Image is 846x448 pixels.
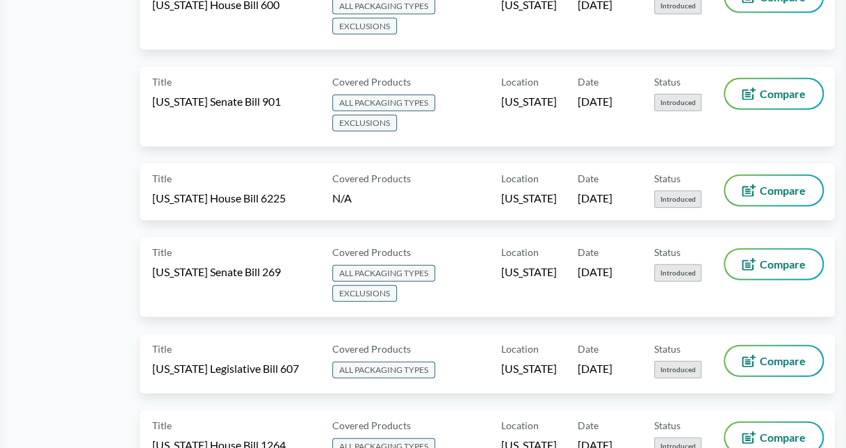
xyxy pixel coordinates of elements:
span: Title [152,342,172,356]
span: Date [578,74,599,89]
button: Compare [725,250,822,279]
span: [DATE] [578,361,612,376]
span: Covered Products [332,342,411,356]
span: Covered Products [332,171,411,186]
span: EXCLUSIONS [332,115,397,131]
span: Status [654,74,681,89]
span: [DATE] [578,94,612,109]
span: Introduced [654,191,701,208]
span: Date [578,171,599,186]
span: Compare [760,185,806,196]
span: EXCLUSIONS [332,285,397,302]
span: EXCLUSIONS [332,18,397,35]
span: Covered Products [332,418,411,433]
span: Status [654,418,681,433]
button: Compare [725,346,822,376]
span: Covered Products [332,245,411,259]
span: ALL PACKAGING TYPES [332,265,435,282]
span: [US_STATE] Senate Bill 901 [152,94,281,109]
span: [US_STATE] House Bill 6225 [152,191,286,206]
span: Introduced [654,94,701,111]
span: Compare [760,259,806,270]
span: Title [152,171,172,186]
span: [US_STATE] [501,94,557,109]
span: Compare [760,432,806,443]
span: [DATE] [578,264,612,280]
span: Introduced [654,264,701,282]
span: Date [578,245,599,259]
span: Compare [760,355,806,367]
span: Location [501,74,539,89]
span: [US_STATE] [501,361,557,376]
span: Location [501,418,539,433]
span: Title [152,418,172,433]
button: Compare [725,176,822,205]
span: Covered Products [332,74,411,89]
span: Status [654,171,681,186]
span: ALL PACKAGING TYPES [332,95,435,111]
span: Introduced [654,361,701,378]
span: [US_STATE] Legislative Bill 607 [152,361,299,376]
span: Status [654,342,681,356]
span: N/A [332,191,352,205]
span: Title [152,74,172,89]
span: Location [501,342,539,356]
span: Location [501,245,539,259]
span: [US_STATE] Senate Bill 269 [152,264,281,280]
span: Compare [760,88,806,99]
button: Compare [725,79,822,109]
span: [US_STATE] [501,191,557,206]
span: ALL PACKAGING TYPES [332,362,435,378]
span: Date [578,418,599,433]
span: Date [578,342,599,356]
span: Status [654,245,681,259]
span: Title [152,245,172,259]
span: Location [501,171,539,186]
span: [DATE] [578,191,612,206]
span: [US_STATE] [501,264,557,280]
